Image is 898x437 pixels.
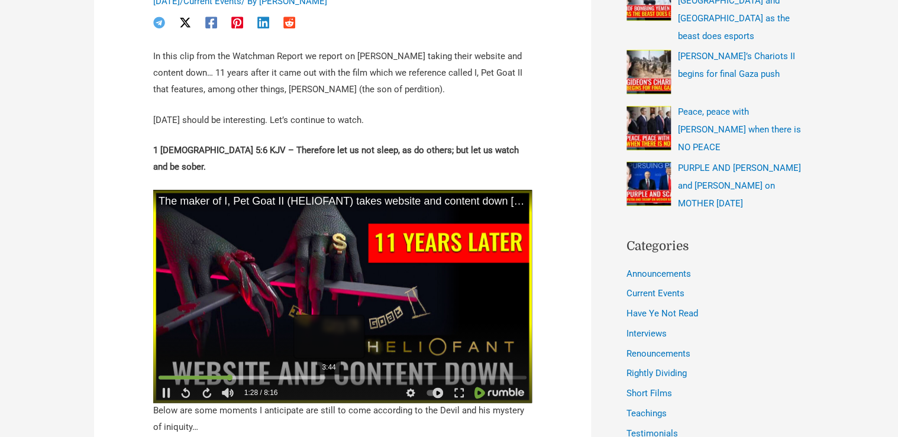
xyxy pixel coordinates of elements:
[677,163,800,209] a: PURPLE AND [PERSON_NAME] and [PERSON_NAME] on MOTHER [DATE]
[626,237,804,256] h2: Categories
[244,389,278,397] span: 1:28 / 8:16
[153,145,519,172] strong: 1 [DEMOGRAPHIC_DATA] 5:6 KJV – Therefore let us not sleep, as do others; but let us watch and be ...
[179,17,191,28] a: Twitter / X
[626,368,687,378] a: Rightly Dividing
[421,384,448,402] div: Autoplay
[153,112,532,129] p: [DATE] should be interesting. Let’s continue to watch.
[231,17,243,28] a: Pinterest
[677,51,794,79] a: [PERSON_NAME]’s Chariots II begins for final Gaza push
[153,403,532,436] p: Below are some moments I anticipate are still to come according to the Devil and his mystery of i...
[626,328,667,339] a: Interviews
[626,288,684,299] a: Current Events
[153,48,532,98] p: In this clip from the Watchman Report we report on [PERSON_NAME] taking their website and content...
[153,17,165,28] a: Telegram
[626,408,667,419] a: Teachings
[257,17,269,28] a: Linkedin
[205,17,217,28] a: Facebook
[153,190,532,213] a: The maker of I, Pet Goat II (HELIOFANT) takes website and content down [DATE]
[677,106,800,153] a: Peace, peace with [PERSON_NAME] when there is NO PEACE
[195,384,217,402] div: Fast forward
[400,384,421,402] div: Playback settings
[448,384,470,402] div: Toggle fullscreen
[626,308,698,319] a: Have Ye Not Read
[626,388,672,399] a: Short Films
[174,384,195,402] div: Rewind
[626,348,690,359] a: Renouncements
[283,17,295,28] a: Reddit
[626,268,691,279] a: Announcements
